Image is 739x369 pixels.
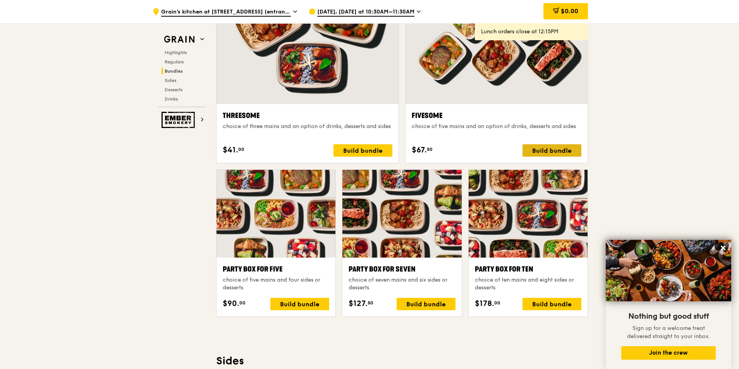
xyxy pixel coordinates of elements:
span: Desserts [165,87,182,92]
div: Build bundle [333,144,392,157]
span: $0.00 [561,7,578,15]
span: $178. [475,298,494,309]
div: Party Box for Seven [349,264,455,275]
button: Close [717,242,729,254]
span: 50 [368,300,373,306]
span: $90. [223,298,239,309]
div: Lunch orders close at 12:15PM [481,28,582,36]
span: 00 [238,146,244,152]
span: Highlights [165,50,187,55]
img: DSC07876-Edit02-Large.jpeg [606,240,731,301]
span: Sign up for a welcome treat delivered straight to your inbox. [627,325,710,340]
img: Grain web logo [162,32,197,46]
span: Drinks [165,96,178,102]
span: Bundles [165,68,183,74]
div: Build bundle [522,298,581,310]
div: choice of three mains and an option of drinks, desserts and sides [223,123,392,130]
div: Fivesome [412,110,581,121]
div: choice of ten mains and eight sides or desserts [475,276,581,292]
div: choice of five mains and an option of drinks, desserts and sides [412,123,581,130]
div: Build bundle [270,298,329,310]
span: 00 [494,300,500,306]
div: Party Box for Ten [475,264,581,275]
button: Join the crew [621,346,716,360]
span: Sides [165,78,176,83]
div: choice of five mains and four sides or desserts [223,276,329,292]
span: $67. [412,144,427,156]
span: Grain's kitchen at [STREET_ADDRESS] (entrance along [PERSON_NAME][GEOGRAPHIC_DATA]) [161,8,291,17]
img: Ember Smokery web logo [162,112,197,128]
span: [DATE], [DATE] at 10:30AM–11:30AM [317,8,414,17]
span: Nothing but good stuff [628,312,709,321]
span: $127. [349,298,368,309]
div: Build bundle [397,298,455,310]
div: Build bundle [522,144,581,157]
div: Party Box for Five [223,264,329,275]
div: Threesome [223,110,392,121]
span: $41. [223,144,238,156]
span: 00 [239,300,246,306]
div: choice of seven mains and six sides or desserts [349,276,455,292]
span: Regulars [165,59,184,65]
span: 50 [427,146,433,152]
h3: Sides [216,354,588,368]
